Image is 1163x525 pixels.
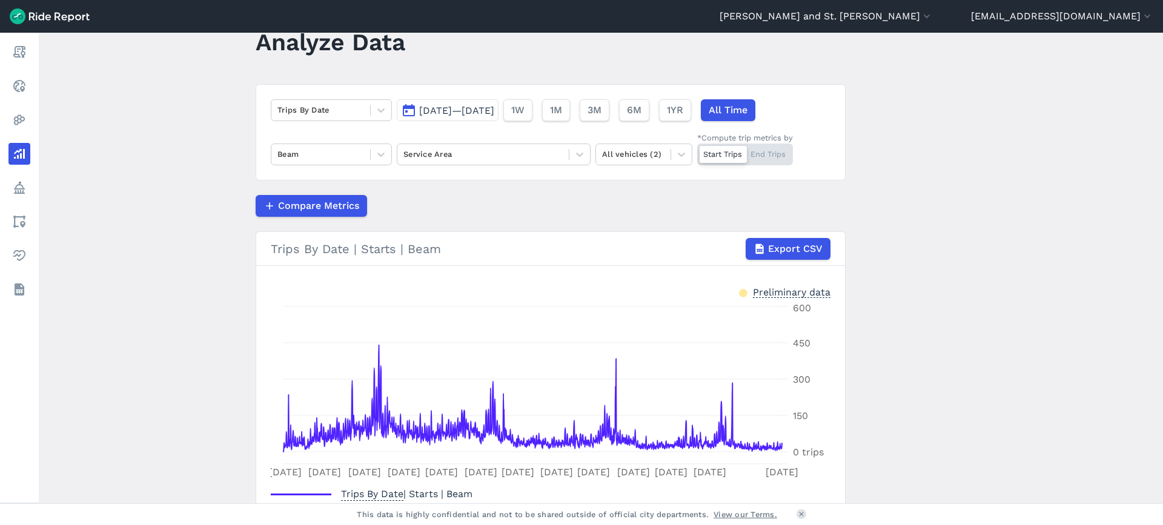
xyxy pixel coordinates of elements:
img: Ride Report [10,8,90,24]
tspan: [DATE] [465,466,497,478]
span: 95,619 trips [371,503,425,514]
tspan: [DATE] [617,466,650,478]
span: [DATE]—[DATE] [419,105,494,116]
tspan: 150 [793,410,808,421]
span: Compare Metrics [278,199,359,213]
button: [DATE]—[DATE] [397,99,499,121]
tspan: [DATE] [577,466,610,478]
button: 1M [542,99,570,121]
button: Compare Metrics [256,195,367,217]
span: Total [341,503,371,514]
span: 1W [511,103,525,117]
button: 6M [619,99,649,121]
tspan: [DATE] [502,466,534,478]
button: All Time [701,99,755,121]
button: [EMAIL_ADDRESS][DOMAIN_NAME] [971,9,1153,24]
span: | Starts | Beam [341,488,472,500]
span: Export CSV [768,242,823,256]
a: Policy [8,177,30,199]
a: Realtime [8,75,30,97]
tspan: 300 [793,374,810,385]
tspan: 0 trips [793,446,824,458]
div: *Compute trip metrics by [697,132,793,144]
div: Preliminary data [753,285,830,298]
tspan: [DATE] [388,466,420,478]
tspan: 600 [793,302,811,314]
span: All Time [709,103,747,117]
h1: Analyze Data [256,25,405,59]
a: Heatmaps [8,109,30,131]
a: Areas [8,211,30,233]
button: 1YR [659,99,691,121]
tspan: [DATE] [694,466,726,478]
a: View our Terms. [714,509,777,520]
tspan: [DATE] [425,466,458,478]
tspan: [DATE] [766,466,798,478]
div: Trips By Date | Starts | Beam [271,238,830,260]
tspan: [DATE] [348,466,381,478]
button: Export CSV [746,238,830,260]
a: Datasets [8,279,30,300]
button: 1W [503,99,532,121]
span: 1YR [667,103,683,117]
span: 6M [627,103,641,117]
tspan: [DATE] [308,466,341,478]
span: 1M [550,103,562,117]
tspan: [DATE] [655,466,688,478]
span: 3M [588,103,601,117]
tspan: [DATE] [269,466,302,478]
button: [PERSON_NAME] and St. [PERSON_NAME] [720,9,933,24]
span: Trips By Date [341,484,403,501]
tspan: 450 [793,337,810,349]
a: Analyze [8,143,30,165]
a: Health [8,245,30,266]
button: 3M [580,99,609,121]
a: Report [8,41,30,63]
tspan: [DATE] [540,466,573,478]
